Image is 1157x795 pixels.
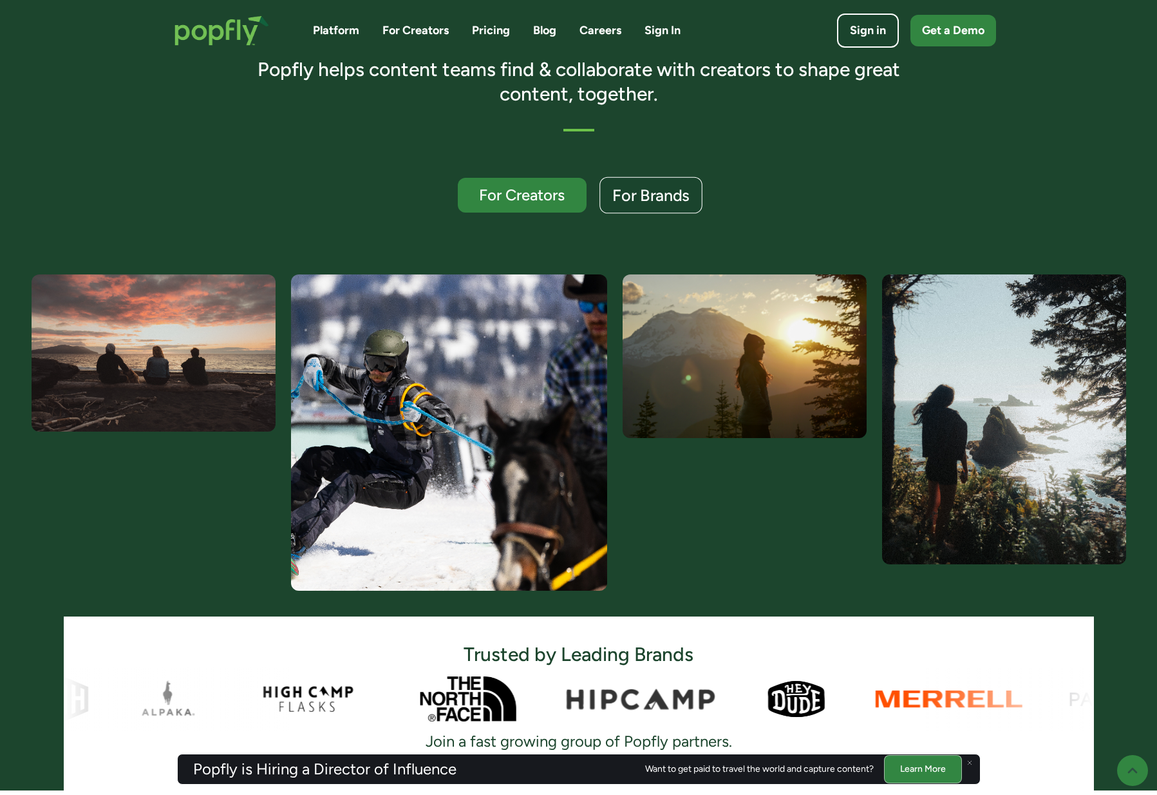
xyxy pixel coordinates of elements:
a: For Creators [458,178,587,213]
a: For Creators [382,23,449,39]
h3: Trusted by Leading Brands [464,642,693,667]
h3: Popfly is Hiring a Director of Influence [193,761,456,777]
a: Careers [579,23,621,39]
a: Sign in [837,14,899,48]
div: Join a fast growing group of Popfly partners. [410,731,748,752]
a: Sign In [644,23,681,39]
a: Blog [533,23,556,39]
a: For Brands [599,177,702,214]
div: For Brands [612,187,690,204]
div: Get a Demo [922,23,984,39]
a: Pricing [472,23,510,39]
div: For Creators [469,187,575,203]
div: Sign in [850,23,886,39]
div: Want to get paid to travel the world and capture content? [645,764,874,774]
a: home [162,3,282,59]
a: Get a Demo [910,15,996,46]
h3: Popfly helps content teams find & collaborate with creators to shape great content, together. [239,57,918,106]
a: Platform [313,23,359,39]
a: Learn More [884,755,962,783]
